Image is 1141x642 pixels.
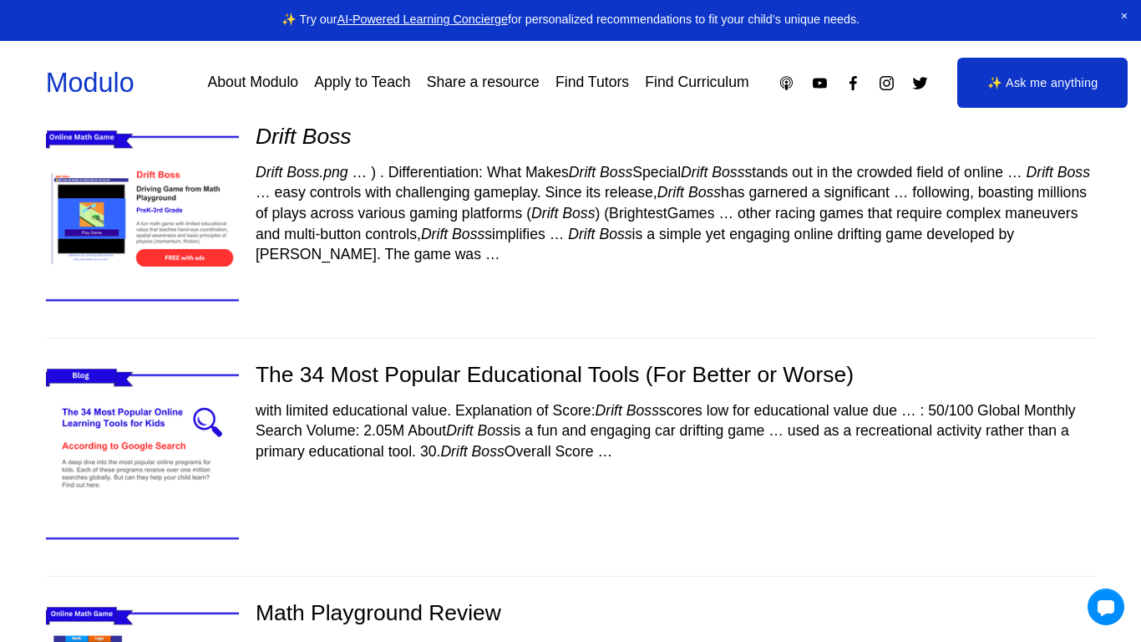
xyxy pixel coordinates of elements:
span: … [894,184,909,201]
span: … [352,164,368,181]
em: Drift [256,124,296,149]
a: Modulo [46,68,134,98]
a: ✨ Ask me anything [957,58,1128,108]
span: … [256,184,271,201]
span: … [550,226,565,242]
a: Instagram [878,74,895,92]
em: Drift [421,226,448,242]
em: Boss [302,124,352,149]
span: ) . Differentiation: What Makes Special stands out in the crowded field of online [371,164,1003,181]
a: YouTube [811,74,829,92]
span: following, boasting millions of plays across various gaming platforms ( ) (BrightestGames [256,184,1087,222]
a: Find Tutors [555,69,629,98]
a: Find Curriculum [645,69,748,98]
div: The 34 Most Popular Educational Tools (For Better or Worse) [46,360,1096,389]
em: Drift [568,226,595,242]
em: Drift [256,164,282,181]
span: : 50/100 Global Monthly Search Volume: 2.05M About is a fun and engaging car drifting game [256,402,1076,440]
a: Apply to Teach [314,69,410,98]
span: other racing games that require complex maneuvers and multi-button controls, simplifies [256,205,1078,242]
em: Boss [626,402,659,419]
a: About Modulo [207,69,298,98]
em: Boss [688,184,721,201]
span: … [1007,164,1022,181]
em: Boss.png [287,164,348,181]
em: Boss [562,205,595,222]
span: with limited educational value. Explanation of Score: scores low for educational value due [256,402,897,419]
a: Apple Podcasts [778,74,795,92]
span: … [597,443,612,460]
div: Math Playground Review [46,599,1096,627]
a: Facebook [844,74,862,92]
em: Drift [681,164,707,181]
em: Boss [452,226,484,242]
em: Boss [1057,164,1090,181]
span: … [901,402,916,419]
em: Boss [712,164,744,181]
em: Drift [1027,164,1053,181]
a: Share a resource [427,69,540,98]
em: Boss [600,164,632,181]
div: The 34 Most Popular Educational Tools (For Better or Worse) with limited educational value. Expla... [46,338,1096,576]
span: … [768,422,783,439]
span: is a simple yet engaging online drifting game developed by [PERSON_NAME]. The game was [256,226,1014,263]
span: … [718,205,733,222]
div: Drift Boss Drift Boss.png … ) . Differentiation: What MakesDrift BossSpecialDrift Bossstands out ... [46,99,1096,337]
em: Boss [472,443,505,460]
span: easy controls with challenging gameplay. Since its release, has garnered a significant [275,184,890,201]
span: used as a recreational activity rather than a primary educational tool. 30. Overall Score [256,422,1069,460]
em: Drift [569,164,596,181]
em: Drift [657,184,684,201]
em: Boss [599,226,631,242]
span: … [485,246,500,262]
a: AI-Powered Learning Concierge [337,13,508,26]
em: Drift [531,205,558,222]
a: Twitter [911,74,929,92]
em: Boss [477,422,510,439]
em: Drift [596,402,622,419]
em: Drift [440,443,467,460]
em: Drift [446,422,473,439]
